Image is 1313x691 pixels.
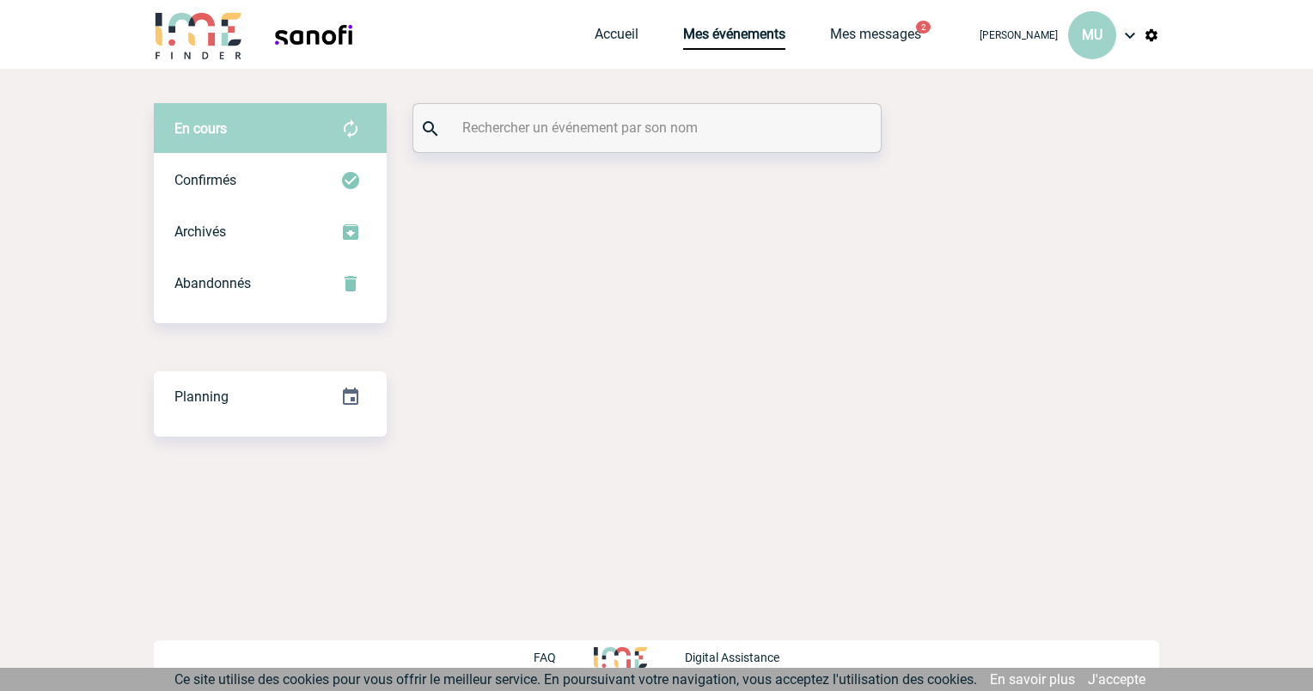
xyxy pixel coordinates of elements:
[594,647,647,668] img: http://www.idealmeetingsevents.fr/
[174,671,977,688] span: Ce site utilise des cookies pour vous offrir le meilleur service. En poursuivant votre navigation...
[595,26,638,50] a: Accueil
[174,275,251,291] span: Abandonnés
[154,371,387,423] div: Retrouvez ici tous vos événements organisés par date et état d'avancement
[534,648,594,664] a: FAQ
[174,388,229,405] span: Planning
[916,21,931,34] button: 2
[1082,27,1102,43] span: MU
[174,223,226,240] span: Archivés
[174,120,227,137] span: En cours
[174,172,236,188] span: Confirmés
[458,115,840,140] input: Rechercher un événement par son nom
[685,651,779,664] p: Digital Assistance
[154,206,387,258] div: Retrouvez ici tous les événements que vous avez décidé d'archiver
[154,370,387,421] a: Planning
[1088,671,1145,688] a: J'accepte
[990,671,1075,688] a: En savoir plus
[154,258,387,309] div: Retrouvez ici tous vos événements annulés
[980,29,1058,41] span: [PERSON_NAME]
[534,651,556,664] p: FAQ
[830,26,921,50] a: Mes messages
[154,10,243,59] img: IME-Finder
[154,103,387,155] div: Retrouvez ici tous vos évènements avant confirmation
[683,26,785,50] a: Mes événements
